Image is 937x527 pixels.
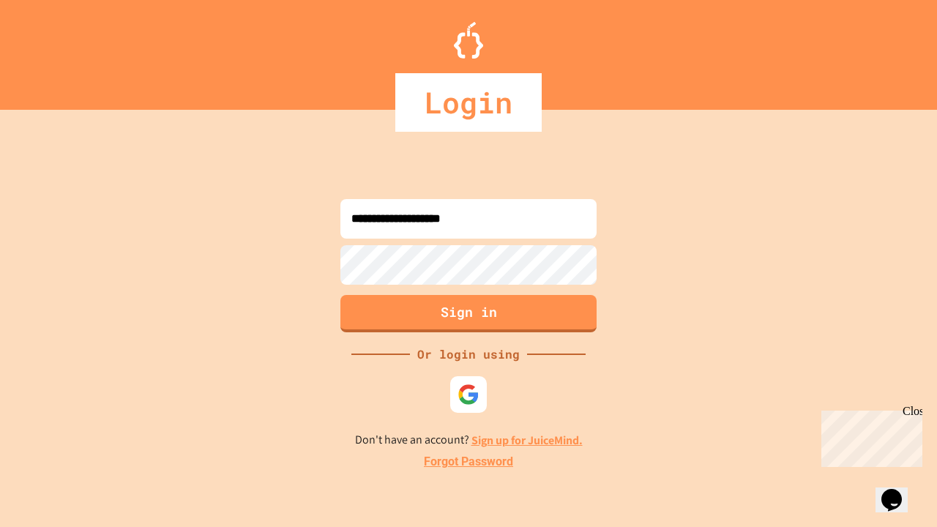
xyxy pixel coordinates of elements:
a: Forgot Password [424,453,513,471]
iframe: chat widget [815,405,922,467]
img: Logo.svg [454,22,483,59]
div: Login [395,73,542,132]
div: Chat with us now!Close [6,6,101,93]
a: Sign up for JuiceMind. [471,433,583,448]
button: Sign in [340,295,597,332]
div: Or login using [410,345,527,363]
p: Don't have an account? [355,431,583,449]
img: google-icon.svg [458,384,479,405]
iframe: chat widget [876,468,922,512]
